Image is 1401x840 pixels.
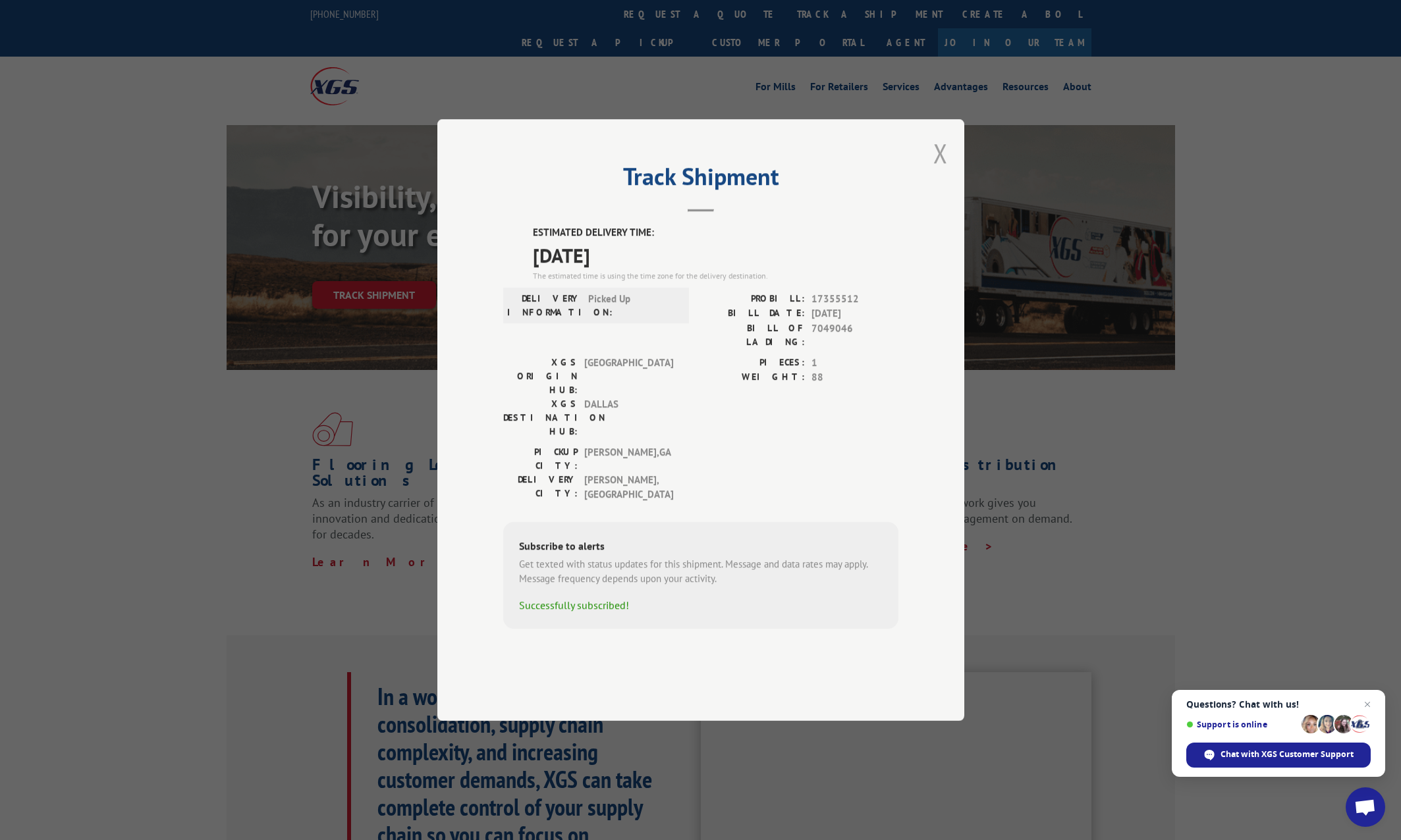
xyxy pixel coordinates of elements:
div: Open chat [1346,787,1385,827]
label: WEIGHT: [701,370,805,385]
label: ESTIMATED DELIVERY TIME: [533,225,898,240]
div: Get texted with status updates for this shipment. Message and data rates may apply. Message frequ... [519,557,883,587]
span: [PERSON_NAME] , [GEOGRAPHIC_DATA] [584,473,673,502]
span: [PERSON_NAME] , GA [584,445,673,473]
span: Support is online [1186,720,1297,729]
label: XGS ORIGIN HUB: [503,355,578,397]
label: DELIVERY INFORMATION: [507,292,582,319]
label: PICKUP CITY: [503,445,578,473]
span: 17355512 [811,292,898,307]
span: [GEOGRAPHIC_DATA] [584,355,673,397]
span: 7049046 [811,321,898,349]
h2: Track Shipment [503,167,898,192]
span: Questions? Chat with us! [1186,699,1371,710]
label: XGS DESTINATION HUB: [503,397,578,438]
div: The estimated time is using the time zone for the delivery destination. [533,270,898,282]
div: Successfully subscribed! [519,597,883,613]
span: DALLAS [584,397,673,438]
label: PIECES: [701,355,805,371]
label: PROBILL: [701,292,805,307]
div: Chat with XGS Customer Support [1186,743,1371,768]
span: [DATE] [533,240,898,270]
label: BILL OF LADING: [701,321,805,349]
button: Close modal [933,136,948,171]
span: Close chat [1360,696,1375,712]
span: [DATE] [811,306,898,321]
span: Picked Up [588,292,677,319]
label: BILL DATE: [701,306,805,321]
span: 88 [811,370,898,385]
span: 1 [811,355,898,371]
span: Chat with XGS Customer Support [1221,748,1354,760]
label: DELIVERY CITY: [503,473,578,502]
div: Subscribe to alerts [519,538,883,557]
